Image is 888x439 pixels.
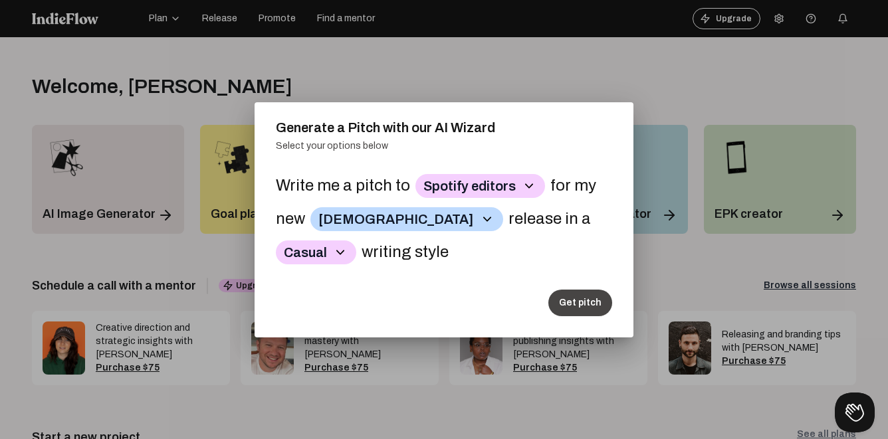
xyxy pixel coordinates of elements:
div: Select your options below [276,139,612,169]
button: Get pitch [548,290,612,316]
div: Generate a Pitch with our AI Wizard [276,118,495,137]
span: for my new [276,177,596,227]
iframe: Toggle Customer Support [835,393,875,432]
button: Casual [276,240,356,264]
span: writing style [362,243,454,260]
span: Write me a pitch to [276,177,415,194]
button: Spotify editors [415,174,545,198]
span: release in a [508,210,596,227]
button: [DEMOGRAPHIC_DATA] [310,207,503,231]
